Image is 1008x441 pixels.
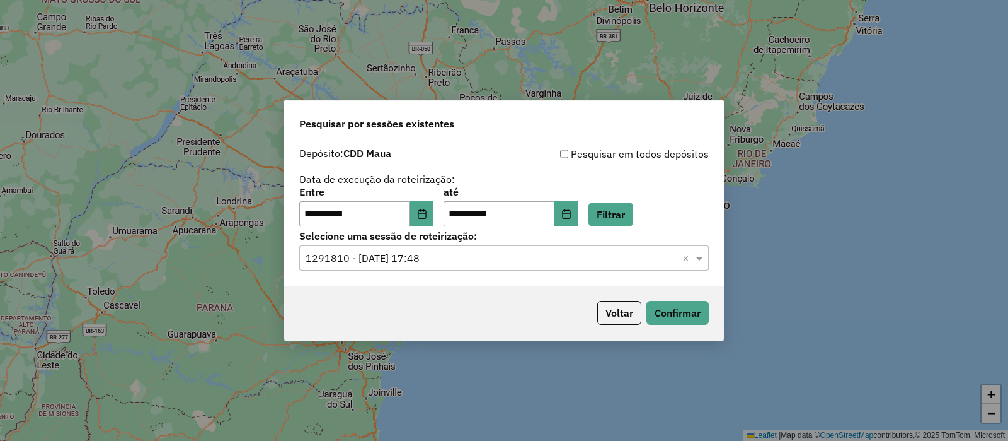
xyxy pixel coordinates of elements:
span: Pesquisar por sessões existentes [299,116,454,131]
button: Choose Date [554,201,578,226]
label: Entre [299,184,433,199]
label: Selecione uma sessão de roteirização: [299,228,709,244]
strong: CDD Maua [343,147,391,160]
span: Clear all [682,250,693,266]
button: Confirmar [646,301,709,325]
label: Data de execução da roteirização: [299,172,455,187]
button: Voltar [597,301,641,325]
button: Filtrar [588,203,633,226]
label: Depósito: [299,146,391,161]
div: Pesquisar em todos depósitos [504,146,709,162]
label: até [444,184,578,199]
button: Choose Date [410,201,434,226]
